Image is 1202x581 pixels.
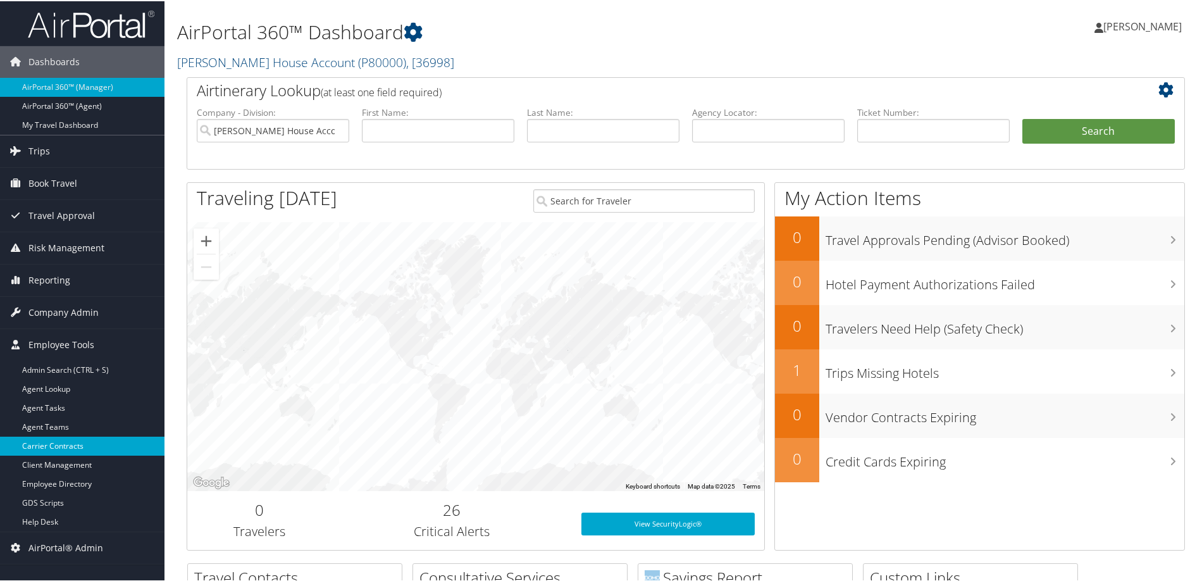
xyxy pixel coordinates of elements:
[743,482,760,489] a: Terms (opens in new tab)
[28,166,77,198] span: Book Travel
[527,105,679,118] label: Last Name:
[28,328,94,359] span: Employee Tools
[28,134,50,166] span: Trips
[190,473,232,490] a: Open this area in Google Maps (opens a new window)
[358,53,406,70] span: ( P80000 )
[775,447,819,468] h2: 0
[190,473,232,490] img: Google
[28,45,80,77] span: Dashboards
[775,184,1184,210] h1: My Action Items
[177,53,454,70] a: [PERSON_NAME] House Account
[28,296,99,327] span: Company Admin
[362,105,514,118] label: First Name:
[775,348,1184,392] a: 1Trips Missing Hotels
[826,357,1184,381] h3: Trips Missing Hotels
[775,304,1184,348] a: 0Travelers Need Help (Safety Check)
[28,8,154,38] img: airportal-logo.png
[581,511,755,534] a: View SecurityLogic®
[775,437,1184,481] a: 0Credit Cards Expiring
[775,358,819,380] h2: 1
[28,531,103,563] span: AirPortal® Admin
[197,498,322,520] h2: 0
[826,313,1184,337] h3: Travelers Need Help (Safety Check)
[775,259,1184,304] a: 0Hotel Payment Authorizations Failed
[775,392,1184,437] a: 0Vendor Contracts Expiring
[775,270,819,291] h2: 0
[626,481,680,490] button: Keyboard shortcuts
[826,224,1184,248] h3: Travel Approvals Pending (Advisor Booked)
[775,215,1184,259] a: 0Travel Approvals Pending (Advisor Booked)
[28,199,95,230] span: Travel Approval
[1022,118,1175,143] button: Search
[533,188,755,211] input: Search for Traveler
[194,253,219,278] button: Zoom out
[775,314,819,335] h2: 0
[406,53,454,70] span: , [ 36998 ]
[775,225,819,247] h2: 0
[826,268,1184,292] h3: Hotel Payment Authorizations Failed
[341,522,562,539] h3: Critical Alerts
[177,18,855,44] h1: AirPortal 360™ Dashboard
[692,105,845,118] label: Agency Locator:
[1103,18,1182,32] span: [PERSON_NAME]
[321,84,442,98] span: (at least one field required)
[857,105,1010,118] label: Ticket Number:
[197,184,337,210] h1: Traveling [DATE]
[197,78,1092,100] h2: Airtinerary Lookup
[826,401,1184,425] h3: Vendor Contracts Expiring
[28,263,70,295] span: Reporting
[197,522,322,539] h3: Travelers
[197,105,349,118] label: Company - Division:
[688,482,735,489] span: Map data ©2025
[194,227,219,253] button: Zoom in
[28,231,104,263] span: Risk Management
[1094,6,1194,44] a: [PERSON_NAME]
[341,498,562,520] h2: 26
[826,446,1184,470] h3: Credit Cards Expiring
[775,403,819,424] h2: 0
